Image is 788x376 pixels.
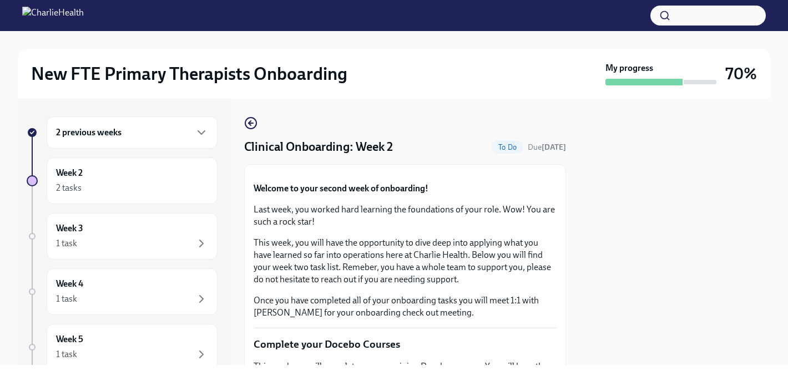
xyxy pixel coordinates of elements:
[27,324,218,370] a: Week 51 task
[56,333,83,345] h6: Week 5
[22,7,84,24] img: CharlieHealth
[56,126,122,139] h6: 2 previous weeks
[56,293,77,305] div: 1 task
[244,139,393,155] h4: Clinical Onboarding: Week 2
[47,116,218,149] div: 2 previous weeks
[56,278,83,290] h6: Week 4
[56,182,82,194] div: 2 tasks
[492,143,523,151] span: To Do
[254,183,428,194] strong: Welcome to your second week of onboarding!
[254,204,557,228] p: Last week, you worked hard learning the foundations of your role. Wow! You are such a rock star!
[254,237,557,286] p: This week, you will have the opportunity to dive deep into applying what you have learned so far ...
[27,213,218,260] a: Week 31 task
[56,348,77,360] div: 1 task
[27,157,218,204] a: Week 22 tasks
[254,337,557,352] p: Complete your Docebo Courses
[725,64,757,84] h3: 70%
[56,222,83,235] h6: Week 3
[528,143,566,152] span: Due
[31,63,347,85] h2: New FTE Primary Therapists Onboarding
[542,143,566,152] strong: [DATE]
[605,62,653,74] strong: My progress
[528,142,566,153] span: August 30th, 2025 07:00
[56,167,83,179] h6: Week 2
[254,294,557,319] p: Once you have completed all of your onboarding tasks you will meet 1:1 with [PERSON_NAME] for you...
[56,237,77,250] div: 1 task
[27,268,218,315] a: Week 41 task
